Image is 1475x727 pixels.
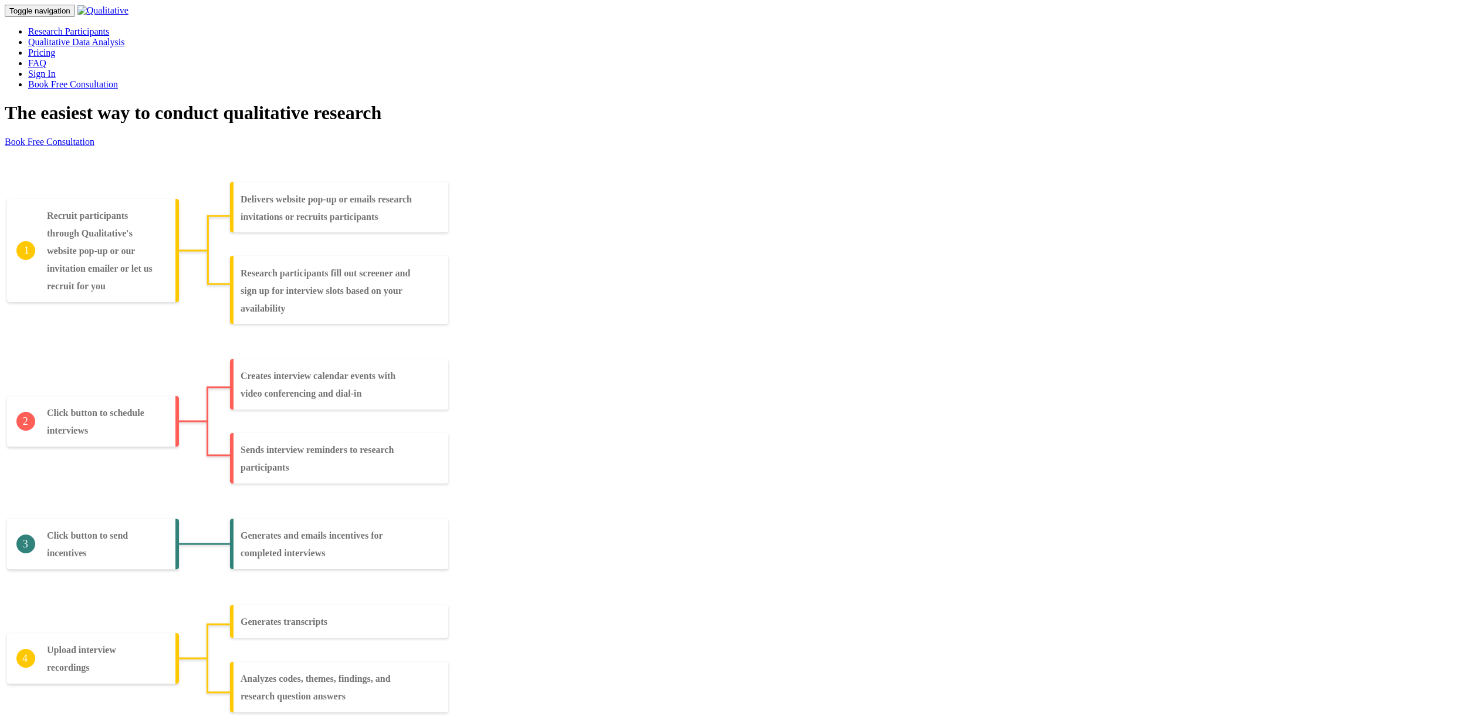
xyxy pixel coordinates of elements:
[47,211,128,221] tspan: Recruit participants
[47,246,135,256] tspan: website pop-up or our
[28,69,56,79] a: Sign In
[28,37,124,47] a: Qualitative Data Analysis
[241,617,327,627] tspan: Generates transcripts
[5,137,94,147] a: Book Free Consultation
[241,303,285,314] tspan: availability
[77,5,128,16] img: Qualitative
[241,388,361,399] tspan: video conferencing and dial-in
[241,548,325,559] tspan: completed interviews
[28,48,55,58] a: Pricing
[47,263,153,273] tspan: invitation emailer or let us
[47,530,128,540] tspan: Click button to send
[23,415,28,427] tspan: 2
[47,425,88,435] tspan: interviews
[241,445,394,455] tspan: Sends interview reminders to research
[24,245,29,256] tspan: 1
[28,58,46,68] a: FAQ
[241,462,289,473] tspan: participants
[47,228,133,239] tspan: through Qualitative's
[47,645,116,655] tspan: Upload interview
[23,538,28,550] tspan: 3
[22,652,28,664] tspan: 4
[47,548,87,558] tspan: incentives
[5,102,1470,124] h1: The easiest way to conduct qualitative research
[241,674,391,684] tspan: Analyzes codes, themes, findings, and
[241,286,402,296] tspan: sign up for interview slots based on your
[241,371,395,381] tspan: Creates interview calendar events with
[28,79,118,89] a: Book Free Consultation
[80,148,103,164] tspan: You
[301,148,364,164] tspan: Qualitative
[5,5,75,17] button: Toggle navigation
[241,194,412,205] tspan: Delivers website pop-up or emails research
[241,268,410,279] tspan: Research participants fill out screener and
[28,26,109,36] a: Research Participants
[9,6,70,15] span: Toggle navigation
[47,281,106,292] tspan: recruit for you
[241,691,346,702] tspan: research question answers
[241,212,378,222] tspan: invitations or recruits participants
[47,408,144,418] tspan: Click button to schedule
[241,530,383,540] tspan: Generates and emails incentives for
[47,662,90,673] tspan: recordings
